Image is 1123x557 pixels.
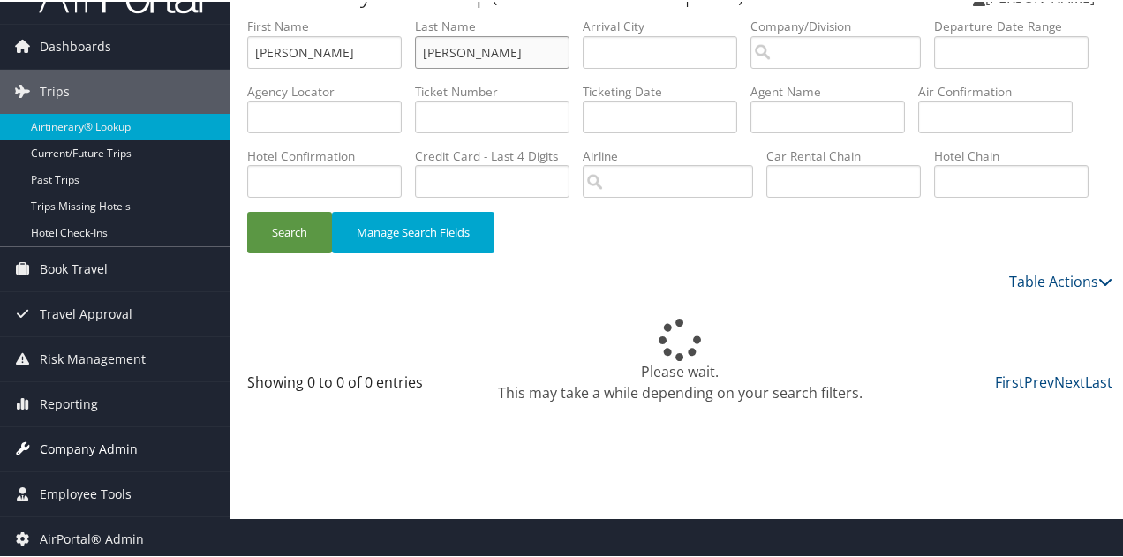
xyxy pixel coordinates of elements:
[750,16,934,34] label: Company/Division
[766,146,934,163] label: Car Rental Chain
[583,16,750,34] label: Arrival City
[40,23,111,67] span: Dashboards
[247,146,415,163] label: Hotel Confirmation
[750,81,918,99] label: Agent Name
[40,470,132,515] span: Employee Tools
[415,81,583,99] label: Ticket Number
[247,210,332,252] button: Search
[247,81,415,99] label: Agency Locator
[40,425,138,470] span: Company Admin
[40,380,98,425] span: Reporting
[934,16,1102,34] label: Departure Date Range
[415,146,583,163] label: Credit Card - Last 4 Digits
[1009,270,1112,290] a: Table Actions
[934,146,1102,163] label: Hotel Chain
[247,16,415,34] label: First Name
[40,245,108,290] span: Book Travel
[583,81,750,99] label: Ticketing Date
[40,290,132,335] span: Travel Approval
[332,210,494,252] button: Manage Search Fields
[918,81,1086,99] label: Air Confirmation
[40,68,70,112] span: Trips
[40,335,146,380] span: Risk Management
[415,16,583,34] label: Last Name
[583,146,766,163] label: Airline
[247,317,1112,402] div: Please wait. This may take a while depending on your search filters.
